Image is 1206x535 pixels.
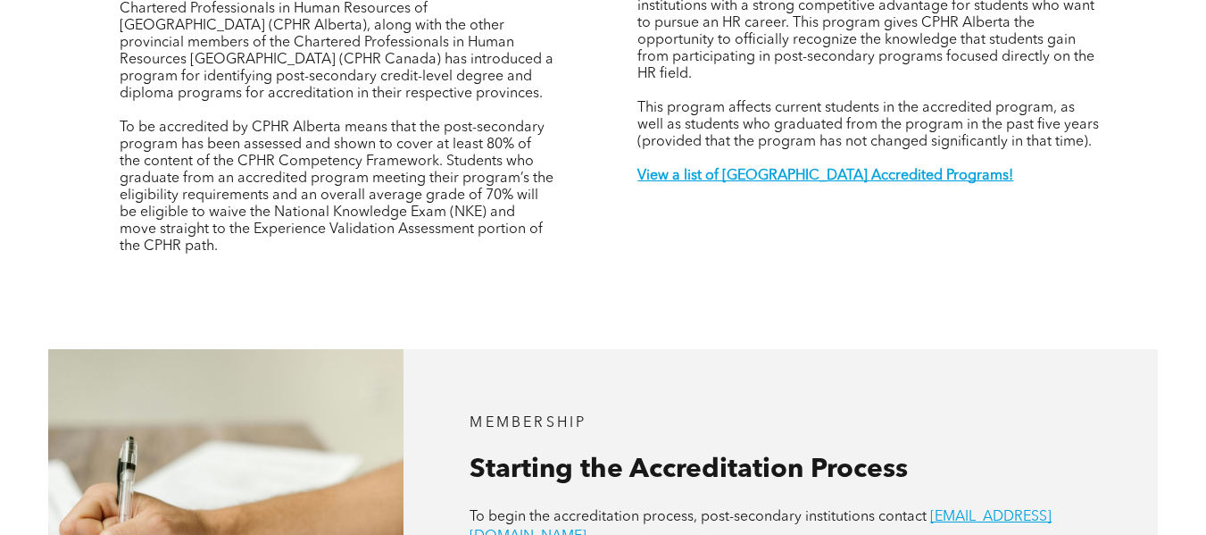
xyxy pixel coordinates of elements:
[120,2,553,101] span: Chartered Professionals in Human Resources of [GEOGRAPHIC_DATA] (CPHR Alberta), along with the ot...
[470,416,586,431] span: MEMBERSHIP
[637,101,1099,149] span: This program affects current students in the accredited program, as well as students who graduate...
[637,169,1013,183] a: View a list of [GEOGRAPHIC_DATA] Accredited Programs!
[470,456,908,483] span: Starting the Accreditation Process
[120,121,553,254] span: To be accredited by CPHR Alberta means that the post-secondary program has been assessed and show...
[470,510,927,524] span: To begin the accreditation process, post-secondary institutions contact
